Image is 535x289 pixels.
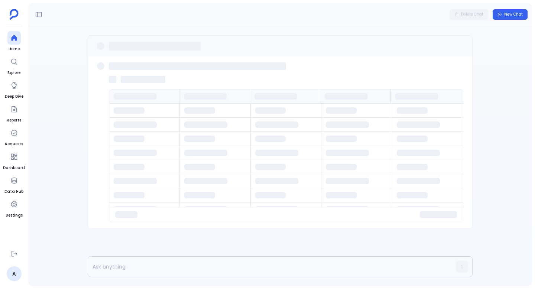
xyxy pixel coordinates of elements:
a: Reports [7,103,21,123]
a: Requests [5,126,23,147]
a: Deep Dive [5,79,23,100]
span: Explore [7,70,21,76]
span: New Chat [504,12,523,17]
button: New Chat [493,9,528,20]
span: Deep Dive [5,94,23,100]
span: Home [7,46,21,52]
a: Home [7,31,21,52]
a: Explore [7,55,21,76]
a: Dashboard [3,150,25,171]
span: Data Hub [4,189,23,195]
a: Settings [6,198,23,218]
span: Requests [5,141,23,147]
span: Dashboard [3,165,25,171]
span: Settings [6,212,23,218]
span: Reports [7,117,21,123]
a: A [7,266,22,281]
img: petavue logo [10,9,19,20]
a: Data Hub [4,174,23,195]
